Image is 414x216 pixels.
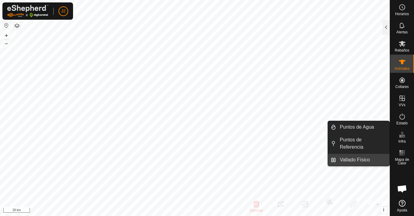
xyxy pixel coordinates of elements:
span: VVs [399,103,405,107]
button: – [3,40,10,47]
span: Puntos de Agua [340,123,374,131]
li: Puntos de Referencia [328,134,389,153]
button: Capas del Mapa [13,22,21,29]
span: Ayuda [397,208,407,212]
span: Puntos de Referencia [340,136,386,151]
li: Vallado Físico [328,154,389,166]
a: Puntos de Referencia [336,134,389,153]
button: Restablecer Mapa [3,22,10,29]
a: Obre el xat [393,180,411,198]
a: Política de Privacidad [164,208,199,214]
span: i [383,207,384,212]
li: Puntos de Agua [328,121,389,133]
span: Infra [398,140,406,143]
span: Horarios [395,12,409,16]
a: Puntos de Agua [336,121,389,133]
span: J2 [61,8,66,14]
span: Estado [396,121,408,125]
button: i [380,207,387,213]
a: Ayuda [390,197,414,214]
span: Collares [395,85,409,89]
span: Rebaños [395,49,409,52]
span: Mapa de Calor [392,158,412,165]
a: Contáctenos [206,208,226,214]
a: Vallado Físico [336,154,389,166]
span: Alertas [396,30,408,34]
span: Animales [395,67,409,70]
span: Vallado Físico [340,156,370,164]
img: Logo Gallagher [7,5,48,17]
button: + [3,32,10,39]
